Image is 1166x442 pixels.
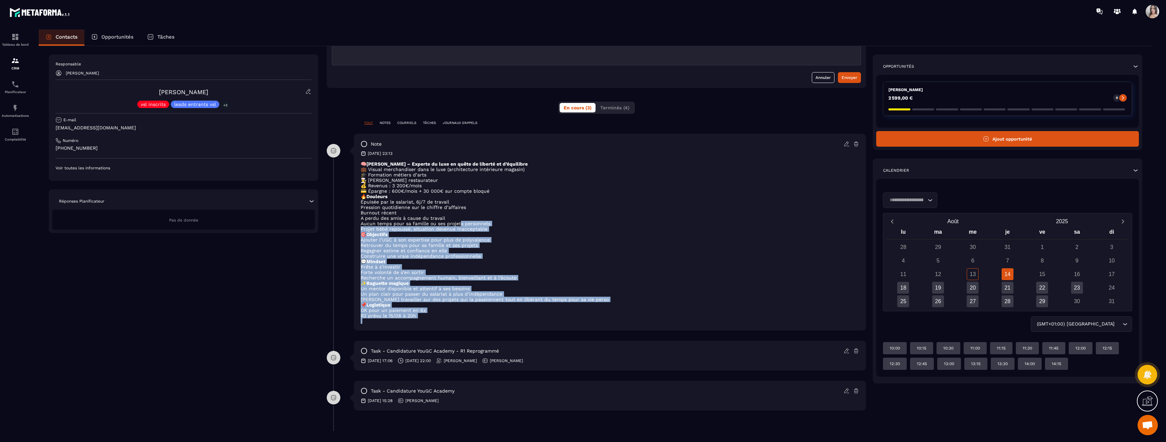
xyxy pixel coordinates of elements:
a: Opportunités [84,29,140,46]
p: 14:00 [1025,361,1035,366]
div: lu [886,227,921,239]
div: 4 [897,255,909,267]
div: 31 [1002,241,1013,253]
p: 10:15 [917,345,926,351]
p: Calendrier [883,168,909,173]
div: 22 [1036,282,1048,294]
button: Previous month [886,217,899,226]
li: A perdu des amis à cause du travail [361,215,859,221]
div: 30 [967,241,979,253]
li: Forte volonté de s’en sortir [361,270,859,275]
p: 📌 [361,302,859,308]
strong: [PERSON_NAME] – Experte du luxe en quête de liberté et d’équilibre [366,161,528,167]
button: Ajout opportunité [876,131,1139,147]
span: (GMT+01:00) [GEOGRAPHIC_DATA] [1035,320,1116,328]
p: +3 [221,102,230,109]
strong: Douleurs [366,194,387,199]
button: Open months overlay [899,215,1008,227]
div: 12 [932,268,944,280]
p: Responsable [56,61,311,67]
p: 12:45 [917,361,927,366]
div: Calendar days [886,241,1129,307]
p: [DATE] 22:00 [405,358,431,363]
img: automations [11,104,19,112]
button: Terminés (4) [596,103,634,112]
li: Aucun temps pour sa famille ou ses projets personnels [361,221,859,226]
p: [PHONE_NUMBER] [56,145,311,151]
p: Tableau de bord [2,43,29,46]
div: 28 [897,241,909,253]
p: Contacts [56,34,78,40]
p: [DATE] 15:28 [368,398,393,403]
div: di [1094,227,1129,239]
button: Envoyer [838,72,861,83]
p: [EMAIL_ADDRESS][DOMAIN_NAME] [56,125,311,131]
p: 🔥 [361,194,859,199]
a: automationsautomationsAutomatisations [2,99,29,123]
div: 30 [1071,295,1083,307]
p: 11:00 [970,345,980,351]
p: 12:15 [1103,345,1112,351]
div: ma [921,227,955,239]
p: 11:15 [997,345,1006,351]
li: Recherche un accompagnement humain, bienveillant et à l’écoute [361,275,859,280]
p: 💼 Visual merchandiser dans le luxe (architecture intérieure magasin) [361,167,859,172]
span: En cours (3) [564,105,591,110]
button: En cours (3) [560,103,596,112]
span: Pas de donnée [169,218,198,223]
a: schedulerschedulerPlanificateur [2,75,29,99]
li: Projet bébé repoussé, situation devenue inacceptable [361,226,859,232]
p: [PERSON_NAME] [444,358,477,363]
a: accountantaccountantComptabilité [2,123,29,146]
div: 18 [897,282,909,294]
div: 19 [932,282,944,294]
strong: Objectifs [366,232,387,237]
img: formation [11,57,19,65]
div: 13 [967,268,979,280]
button: Annuler [812,72,835,83]
div: 20 [967,282,979,294]
div: 10 [1106,255,1118,267]
div: je [990,227,1025,239]
p: [DATE] 17:06 [368,358,393,363]
p: 13:15 [971,361,981,366]
div: Envoyer [842,74,857,81]
div: 24 [1106,282,1118,294]
div: 5 [932,255,944,267]
img: scheduler [11,80,19,88]
p: 🎯 [361,232,859,237]
li: OK pour un paiement en 6x [361,308,859,313]
strong: Baguette magique [366,280,409,286]
li: [PERSON_NAME] travailler sur des projets qui la passionnent tout en libérant du temps pour sa vie... [361,297,859,302]
p: NOTES [380,121,390,125]
p: 11:30 [1023,345,1032,351]
div: Calendar wrapper [886,227,1129,307]
p: note [371,141,382,147]
span: Terminés (4) [600,105,629,110]
div: 27 [967,295,979,307]
div: 16 [1071,268,1083,280]
p: 11:45 [1049,345,1059,351]
div: 21 [1002,282,1013,294]
input: Search for option [887,196,926,204]
p: 14:15 [1052,361,1061,366]
li: Retrouver du temps pour sa famille et ses projets [361,243,859,248]
p: Réponses Planificateur [59,198,104,204]
p: Numéro [63,138,78,143]
div: 31 [1106,295,1118,307]
p: [DATE] 23:13 [368,151,393,156]
div: 23 [1071,282,1083,294]
p: 12:00 [1075,345,1086,351]
li: Regagner estime et confiance en elle [361,248,859,253]
p: 12:30 [890,361,900,366]
img: accountant [11,128,19,136]
li: R2 prévu le 15/08 à 20h [361,313,859,318]
p: 🎓 Formation métiers d’arts [361,172,859,177]
div: 11 [897,268,909,280]
button: Next month [1117,217,1129,226]
div: Search for option [1031,316,1132,332]
p: 13:30 [998,361,1008,366]
div: 17 [1106,268,1118,280]
div: 14 [1002,268,1013,280]
a: [PERSON_NAME] [159,88,208,96]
